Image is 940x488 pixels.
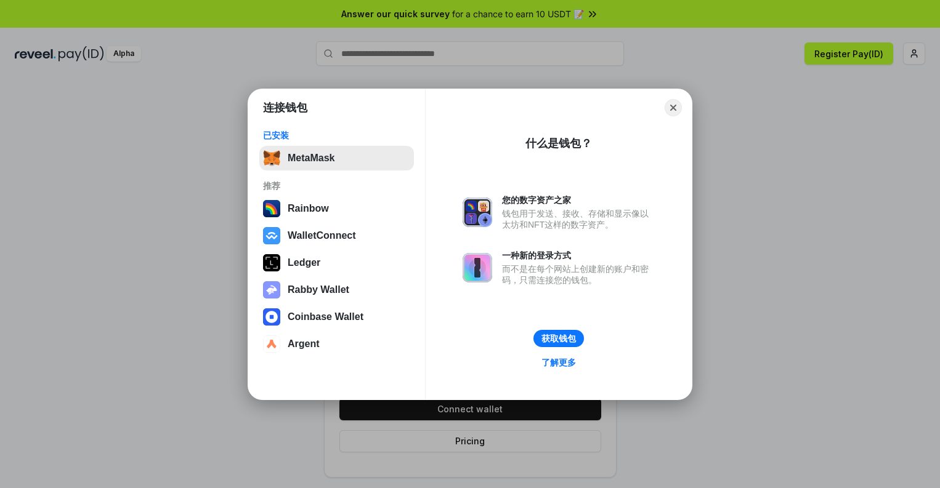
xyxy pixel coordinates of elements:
a: 了解更多 [534,354,583,370]
div: 而不是在每个网站上创建新的账户和密码，只需连接您的钱包。 [502,263,655,286]
div: 一种新的登录方式 [502,250,655,261]
img: svg+xml,%3Csvg%20width%3D%2228%22%20height%3D%2228%22%20viewBox%3D%220%200%2028%2028%22%20fill%3D... [263,227,280,244]
button: Close [665,99,682,116]
div: 推荐 [263,180,410,191]
img: svg+xml,%3Csvg%20xmlns%3D%22http%3A%2F%2Fwww.w3.org%2F2000%2Fsvg%22%20fill%3D%22none%22%20viewBox... [463,198,492,227]
div: 获取钱包 [541,333,576,344]
div: MetaMask [288,153,334,164]
div: 了解更多 [541,357,576,368]
div: Rabby Wallet [288,284,349,295]
img: svg+xml,%3Csvg%20width%3D%22120%22%20height%3D%22120%22%20viewBox%3D%220%200%20120%20120%22%20fil... [263,200,280,217]
button: Rainbow [259,196,414,221]
button: Rabby Wallet [259,278,414,302]
button: Coinbase Wallet [259,305,414,329]
img: svg+xml,%3Csvg%20xmlns%3D%22http%3A%2F%2Fwww.w3.org%2F2000%2Fsvg%22%20fill%3D%22none%22%20viewBox... [463,253,492,282]
div: WalletConnect [288,230,356,241]
button: Argent [259,332,414,356]
img: svg+xml,%3Csvg%20width%3D%2228%22%20height%3D%2228%22%20viewBox%3D%220%200%2028%2028%22%20fill%3D... [263,335,280,353]
h1: 连接钱包 [263,100,307,115]
div: 您的数字资产之家 [502,194,655,206]
div: Argent [288,338,320,350]
div: 什么是钱包？ [525,136,592,151]
button: Ledger [259,250,414,275]
div: Rainbow [288,203,329,214]
button: 获取钱包 [533,330,584,347]
button: MetaMask [259,146,414,170]
img: svg+xml,%3Csvg%20xmlns%3D%22http%3A%2F%2Fwww.w3.org%2F2000%2Fsvg%22%20fill%3D%22none%22%20viewBox... [263,281,280,298]
div: 钱包用于发送、接收、存储和显示像以太坊和NFT这样的数字资产。 [502,208,655,230]
div: Coinbase Wallet [288,311,363,322]
img: svg+xml,%3Csvg%20width%3D%2228%22%20height%3D%2228%22%20viewBox%3D%220%200%2028%2028%22%20fill%3D... [263,308,280,326]
div: Ledger [288,257,320,268]
img: svg+xml,%3Csvg%20fill%3D%22none%22%20height%3D%2233%22%20viewBox%3D%220%200%2035%2033%22%20width%... [263,150,280,167]
img: svg+xml,%3Csvg%20xmlns%3D%22http%3A%2F%2Fwww.w3.org%2F2000%2Fsvg%22%20width%3D%2228%22%20height%3... [263,254,280,271]
div: 已安装 [263,130,410,141]
button: WalletConnect [259,223,414,248]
